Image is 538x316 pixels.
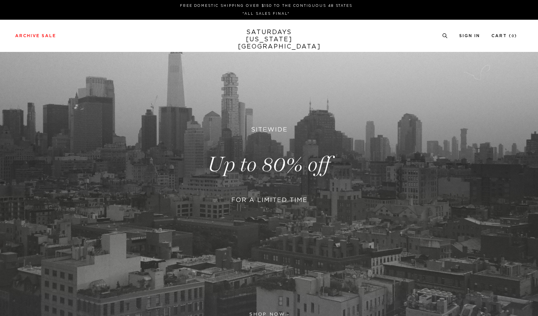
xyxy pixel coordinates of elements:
small: 0 [511,34,515,38]
a: Archive Sale [15,34,56,38]
p: *ALL SALES FINAL* [18,11,514,17]
a: SATURDAYS[US_STATE][GEOGRAPHIC_DATA] [238,29,300,50]
p: FREE DOMESTIC SHIPPING OVER $150 TO THE CONTIGUOUS 48 STATES [18,3,514,9]
a: Cart (0) [491,34,517,38]
a: Sign In [459,34,480,38]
